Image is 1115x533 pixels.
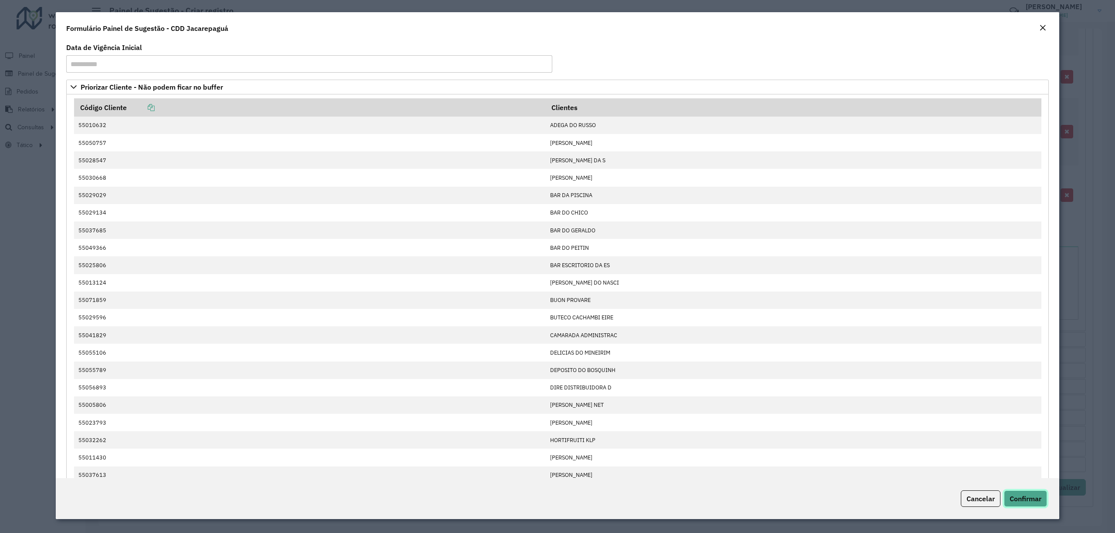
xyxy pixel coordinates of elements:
label: Data de Vigência Inicial [66,42,142,53]
td: [PERSON_NAME] [546,449,1041,466]
button: Close [1037,23,1049,34]
td: 55049366 [74,239,546,256]
h4: Formulário Painel de Sugestão - CDD Jacarepaguá [66,23,228,34]
td: [PERSON_NAME] [546,466,1041,484]
td: 55037613 [74,466,546,484]
button: Cancelar [961,490,1000,507]
td: [PERSON_NAME] [546,169,1041,186]
td: [PERSON_NAME] [546,134,1041,151]
td: 55071859 [74,292,546,309]
td: DEPOSITO DO BOSQUINH [546,362,1041,379]
td: DELICIAS DO MINEIRIM [546,344,1041,361]
span: Cancelar [966,494,995,503]
span: Confirmar [1010,494,1041,503]
td: 55056893 [74,379,546,396]
button: Confirmar [1004,490,1047,507]
td: BAR DA PISCINA [546,187,1041,204]
td: 55037685 [74,221,546,239]
td: HORTIFRUITI KLP [546,431,1041,449]
td: 55050757 [74,134,546,151]
td: BUON PROVARE [546,292,1041,309]
td: 55029029 [74,187,546,204]
td: [PERSON_NAME] [546,414,1041,431]
td: 55025806 [74,256,546,274]
td: 55041829 [74,326,546,344]
em: Fechar [1039,24,1046,31]
td: 55030668 [74,169,546,186]
a: Copiar [127,103,155,112]
td: 55010632 [74,117,546,134]
td: 55029134 [74,204,546,221]
td: 55028547 [74,151,546,169]
td: [PERSON_NAME] DO NASCI [546,274,1041,292]
td: DIRE DISTRIBUIDORA D [546,379,1041,396]
td: 55013124 [74,274,546,292]
td: [PERSON_NAME] NET [546,396,1041,414]
th: Código Cliente [74,98,546,117]
td: 55029596 [74,309,546,326]
td: 55023793 [74,414,546,431]
td: 55055106 [74,344,546,361]
td: BAR ESCRITORIO DA ES [546,256,1041,274]
td: 55055789 [74,362,546,379]
a: Priorizar Cliente - Não podem ficar no buffer [66,80,1049,94]
td: BAR DO PEITIN [546,239,1041,256]
span: Priorizar Cliente - Não podem ficar no buffer [81,84,223,91]
td: BUTECO CACHAMBI EIRE [546,309,1041,326]
td: BAR DO GERALDO [546,221,1041,239]
td: 55032262 [74,431,546,449]
td: ADEGA DO RUSSO [546,117,1041,134]
td: [PERSON_NAME] DA S [546,151,1041,169]
td: BAR DO CHICO [546,204,1041,221]
th: Clientes [546,98,1041,117]
td: CAMARADA ADMINISTRAC [546,326,1041,344]
td: 55005806 [74,396,546,414]
td: 55011430 [74,449,546,466]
